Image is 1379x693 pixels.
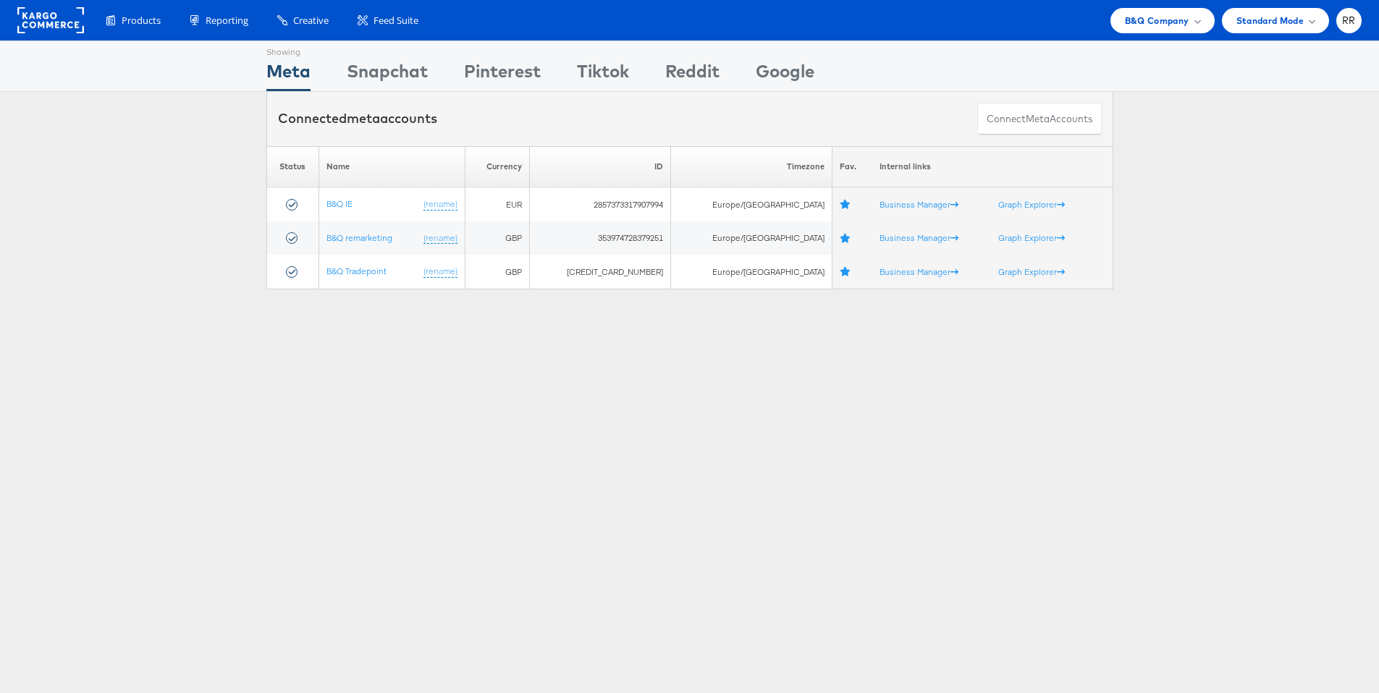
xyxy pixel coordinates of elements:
td: GBP [465,221,529,255]
a: Graph Explorer [998,266,1065,277]
a: Graph Explorer [998,232,1065,243]
td: GBP [465,255,529,289]
a: Business Manager [880,266,958,277]
th: ID [529,146,670,187]
div: Showing [266,41,311,59]
a: (rename) [423,198,457,211]
th: Name [319,146,465,187]
td: EUR [465,187,529,221]
button: ConnectmetaAccounts [977,103,1102,135]
div: Reddit [665,59,720,91]
th: Timezone [670,146,832,187]
span: RR [1342,16,1356,25]
div: Tiktok [577,59,629,91]
span: Feed Suite [374,14,418,27]
span: B&Q Company [1125,13,1189,28]
a: B&Q IE [326,198,353,209]
div: Meta [266,59,311,91]
td: Europe/[GEOGRAPHIC_DATA] [670,221,832,255]
td: 2857373317907994 [529,187,670,221]
td: [CREDIT_CARD_NUMBER] [529,255,670,289]
span: Reporting [206,14,248,27]
td: 353974728379251 [529,221,670,255]
span: meta [347,110,380,127]
span: meta [1026,112,1050,126]
div: Snapchat [347,59,428,91]
span: Standard Mode [1236,13,1304,28]
a: B&Q Tradepoint [326,265,387,276]
div: Connected accounts [278,109,437,128]
a: Graph Explorer [998,199,1065,210]
td: Europe/[GEOGRAPHIC_DATA] [670,187,832,221]
th: Status [266,146,319,187]
a: Business Manager [880,199,958,210]
th: Currency [465,146,529,187]
span: Creative [293,14,329,27]
a: (rename) [423,265,457,278]
span: Products [122,14,161,27]
td: Europe/[GEOGRAPHIC_DATA] [670,255,832,289]
div: Pinterest [464,59,541,91]
a: B&Q remarketing [326,232,392,243]
a: (rename) [423,232,457,245]
div: Google [756,59,814,91]
a: Business Manager [880,232,958,243]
